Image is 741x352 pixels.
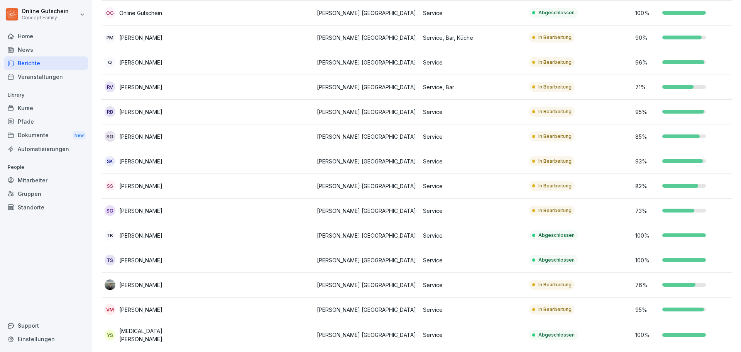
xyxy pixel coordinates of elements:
[538,59,572,66] p: In Bearbeitung
[119,108,162,116] p: [PERSON_NAME]
[4,115,88,128] a: Pfade
[4,56,88,70] a: Berichte
[73,131,86,140] div: New
[317,182,417,190] p: [PERSON_NAME] [GEOGRAPHIC_DATA]
[635,306,658,314] p: 95 %
[538,158,572,165] p: In Bearbeitung
[635,331,658,339] p: 100 %
[105,255,115,265] div: TS
[538,34,572,41] p: In Bearbeitung
[423,58,523,66] p: Service
[423,83,523,91] p: Service, Bar
[635,207,658,215] p: 73 %
[635,256,658,264] p: 100 %
[317,83,417,91] p: [PERSON_NAME] [GEOGRAPHIC_DATA]
[4,43,88,56] a: News
[538,108,572,115] p: In Bearbeitung
[105,131,115,142] div: SG
[119,34,162,42] p: [PERSON_NAME]
[635,281,658,289] p: 76 %
[105,230,115,241] div: TK
[635,34,658,42] p: 90 %
[423,108,523,116] p: Service
[423,281,523,289] p: Service
[119,83,162,91] p: [PERSON_NAME]
[119,9,162,17] p: Online Gutschein
[119,58,162,66] p: [PERSON_NAME]
[105,82,115,92] div: RV
[119,207,162,215] p: [PERSON_NAME]
[4,173,88,187] a: Mitarbeiter
[538,9,575,16] p: Abgeschlossen
[635,157,658,165] p: 93 %
[22,8,69,15] p: Online Gutschein
[105,205,115,216] div: SO
[423,306,523,314] p: Service
[538,133,572,140] p: In Bearbeitung
[105,156,115,167] div: SK
[119,157,162,165] p: [PERSON_NAME]
[538,306,572,313] p: In Bearbeitung
[538,232,575,239] p: Abgeschlossen
[105,180,115,191] div: SS
[105,106,115,117] div: RB
[4,187,88,201] a: Gruppen
[423,157,523,165] p: Service
[4,319,88,332] div: Support
[635,83,658,91] p: 71 %
[119,182,162,190] p: [PERSON_NAME]
[22,15,69,20] p: Concept Family
[538,257,575,264] p: Abgeschlossen
[635,108,658,116] p: 95 %
[538,182,572,189] p: In Bearbeitung
[423,256,523,264] p: Service
[317,306,417,314] p: [PERSON_NAME] [GEOGRAPHIC_DATA]
[635,182,658,190] p: 82 %
[317,133,417,141] p: [PERSON_NAME] [GEOGRAPHIC_DATA]
[105,57,115,68] div: Q
[317,9,417,17] p: [PERSON_NAME] [GEOGRAPHIC_DATA]
[4,70,88,83] a: Veranstaltungen
[4,161,88,173] p: People
[423,331,523,339] p: Service
[317,34,417,42] p: [PERSON_NAME] [GEOGRAPHIC_DATA]
[105,330,115,340] div: YS
[4,29,88,43] a: Home
[317,207,417,215] p: [PERSON_NAME] [GEOGRAPHIC_DATA]
[317,281,417,289] p: [PERSON_NAME] [GEOGRAPHIC_DATA]
[105,32,115,43] div: PM
[423,34,523,42] p: Service, Bar, Küche
[119,306,162,314] p: [PERSON_NAME]
[4,201,88,214] a: Standorte
[538,332,575,338] p: Abgeschlossen
[4,128,88,143] div: Dokumente
[4,332,88,346] a: Einstellungen
[317,331,417,339] p: [PERSON_NAME] [GEOGRAPHIC_DATA]
[635,9,658,17] p: 100 %
[423,133,523,141] p: Service
[317,231,417,240] p: [PERSON_NAME] [GEOGRAPHIC_DATA]
[317,256,417,264] p: [PERSON_NAME] [GEOGRAPHIC_DATA]
[423,207,523,215] p: Service
[119,256,162,264] p: [PERSON_NAME]
[538,83,572,90] p: In Bearbeitung
[635,231,658,240] p: 100 %
[4,128,88,143] a: DokumenteNew
[538,281,572,288] p: In Bearbeitung
[317,58,417,66] p: [PERSON_NAME] [GEOGRAPHIC_DATA]
[423,231,523,240] p: Service
[423,182,523,190] p: Service
[4,89,88,101] p: Library
[4,101,88,115] a: Kurse
[317,157,417,165] p: [PERSON_NAME] [GEOGRAPHIC_DATA]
